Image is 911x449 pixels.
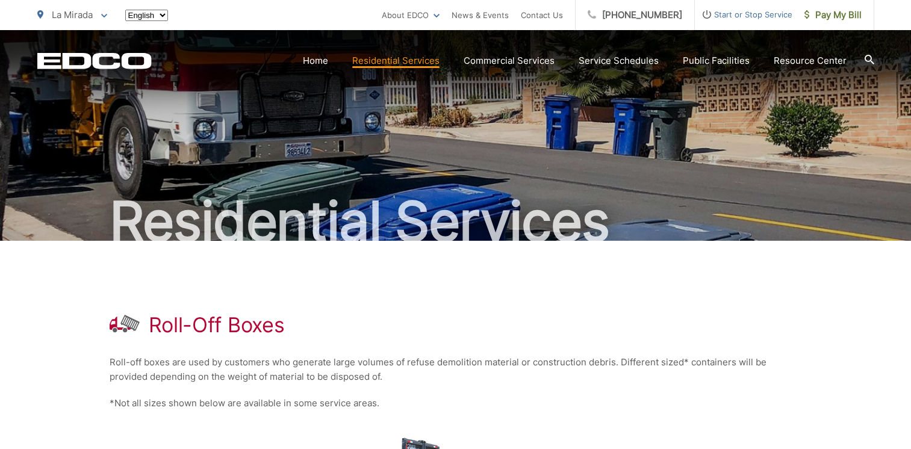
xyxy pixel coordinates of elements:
span: La Mirada [52,9,93,20]
a: Residential Services [352,54,440,68]
select: Select a language [125,10,168,21]
h2: Residential Services [37,191,874,252]
span: Pay My Bill [804,8,862,22]
a: Public Facilities [683,54,750,68]
a: Contact Us [521,8,563,22]
a: Service Schedules [579,54,659,68]
a: EDCD logo. Return to the homepage. [37,52,152,69]
a: Commercial Services [464,54,555,68]
a: News & Events [452,8,509,22]
a: About EDCO [382,8,440,22]
p: *Not all sizes shown below are available in some service areas. [110,396,802,410]
a: Home [303,54,328,68]
p: Roll-off boxes are used by customers who generate large volumes of refuse demolition material or ... [110,355,802,384]
h1: Roll-Off Boxes [149,313,285,337]
a: Resource Center [774,54,847,68]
